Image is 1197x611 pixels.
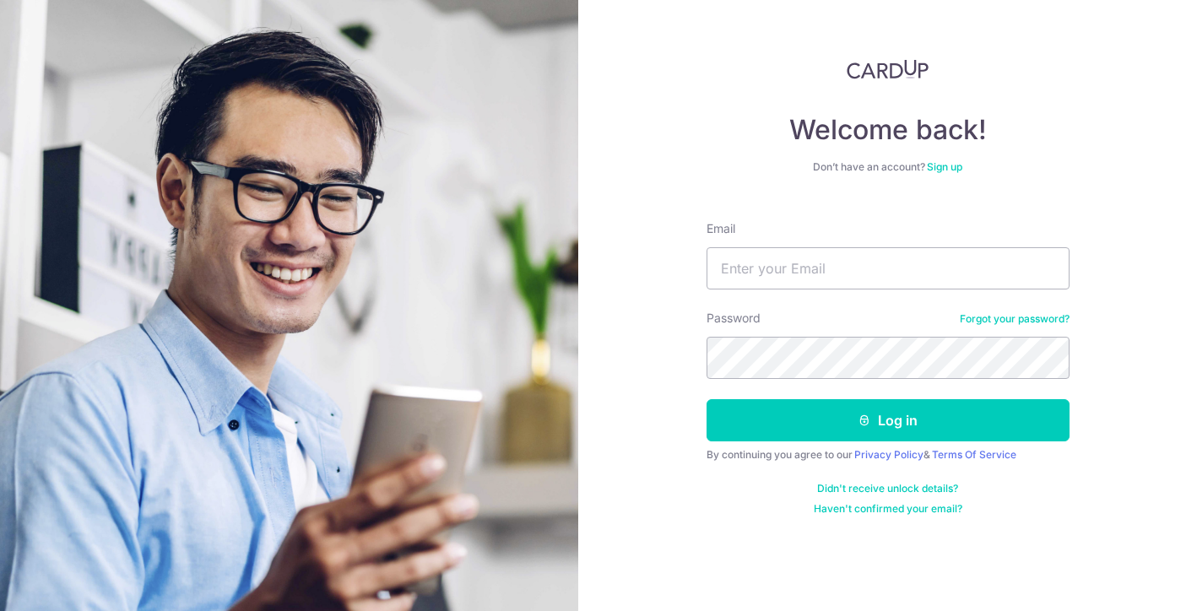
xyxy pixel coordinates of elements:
button: Log in [707,399,1070,441]
img: CardUp Logo [847,59,929,79]
label: Email [707,220,735,237]
a: Sign up [927,160,962,173]
a: Didn't receive unlock details? [817,482,958,495]
a: Haven't confirmed your email? [814,502,962,516]
label: Password [707,310,761,327]
input: Enter your Email [707,247,1070,289]
a: Privacy Policy [854,448,923,461]
div: Don’t have an account? [707,160,1070,174]
div: By continuing you agree to our & [707,448,1070,462]
a: Forgot your password? [960,312,1070,326]
a: Terms Of Service [932,448,1016,461]
h4: Welcome back! [707,113,1070,147]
